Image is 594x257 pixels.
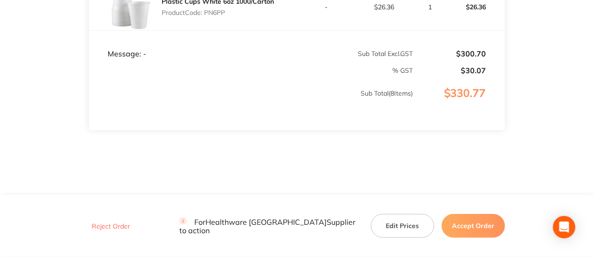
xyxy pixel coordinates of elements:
[89,222,133,230] button: Reject Order
[414,49,486,58] p: $300.70
[553,216,575,238] div: Open Intercom Messenger
[371,214,434,237] button: Edit Prices
[355,3,413,11] p: $26.36
[414,3,446,11] p: 1
[89,90,413,116] p: Sub Total ( 8 Items)
[298,3,355,11] p: -
[442,214,505,237] button: Accept Order
[179,217,360,235] p: For Healthware [GEOGRAPHIC_DATA] Supplier to action
[162,9,274,16] p: Product Code: PN6PP
[414,87,504,118] p: $330.77
[414,66,486,75] p: $30.07
[298,50,413,57] p: Sub Total Excl. GST
[89,67,413,74] p: % GST
[89,31,297,59] td: Message: -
